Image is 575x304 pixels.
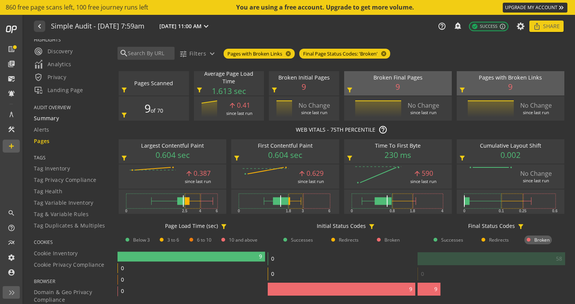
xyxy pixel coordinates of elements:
[438,22,446,30] mat-icon: help_outline
[273,74,335,82] div: Broken Initial Pages
[8,90,15,97] mat-icon: notifications_active
[441,209,443,213] text: 4
[389,209,395,213] text: 0.8
[233,154,240,162] mat-icon: filter_alt
[121,86,128,94] mat-icon: filter_alt
[302,209,304,213] text: 3
[196,86,203,94] mat-icon: filter_alt
[212,86,246,97] span: 1.613 sec
[199,209,202,213] text: 4
[8,142,15,150] mat-icon: add
[286,209,291,213] text: 1.8
[229,102,236,109] mat-icon: arrow_upward
[151,107,163,115] span: of 70
[8,111,15,118] mat-icon: architecture
[529,21,564,32] button: Share
[127,49,173,57] input: Search By URL
[378,51,388,57] mat-icon: cancel
[6,3,148,12] span: 860 free page scans left, 100 free journey runs left
[459,86,466,94] mat-icon: filter_alt
[413,170,421,177] mat-icon: arrow_upward
[197,237,211,243] span: 6 to 10
[406,178,440,185] div: since last run
[8,60,15,68] mat-icon: library_books
[122,80,185,88] div: Pages Scanned
[8,75,15,83] mat-icon: mark_email_read
[396,81,400,93] span: 9
[34,288,108,304] span: Domain & Geo Privacy Compliance
[534,237,550,243] span: Broken
[34,261,105,269] span: Cookie Privacy Compliance
[346,154,353,162] mat-icon: filter_alt
[121,276,124,283] text: 0
[499,23,506,30] mat-icon: info_outline
[271,255,274,262] text: 0
[133,237,150,243] span: Below 3
[299,101,330,110] div: No Change
[236,3,415,12] div: You are using a free account. Upgrade to get more volume.
[34,47,43,56] mat-icon: radar
[122,142,222,150] div: Largest Contentful Paint
[499,209,504,213] text: 0.1
[503,3,567,13] a: UPGRADE MY ACCOUNT
[519,209,527,213] text: 0.25
[176,47,220,60] button: Filters
[145,100,151,116] span: 9
[328,209,330,213] text: 6
[34,239,108,245] span: COOKIES
[259,253,262,260] text: 9
[222,110,256,116] div: since last run
[34,60,71,69] span: Analytics
[208,49,217,58] mat-icon: expand_more
[500,150,521,161] span: 0.002
[222,47,392,60] mat-chip-listbox: Currently applied filters
[461,142,561,150] div: Cumulative Layout Shift
[520,101,552,110] div: No Change
[202,22,211,31] mat-icon: expand_more
[34,37,108,43] span: HIGHLIGHTS
[271,86,278,94] mat-icon: filter_alt
[227,50,282,57] span: Pages with Broken Links
[297,110,332,116] div: since last run
[216,209,218,213] text: 6
[182,209,187,213] text: 2.5
[8,254,15,261] mat-icon: settings
[520,169,552,178] div: No Change
[410,209,415,213] text: 1.8
[34,176,97,184] span: Tag Privacy Compliance
[194,169,211,178] div: 0.387
[159,22,202,30] span: [DATE] 11:00 AM
[406,110,440,116] div: since last run
[8,126,15,133] mat-icon: construction
[519,110,553,116] div: since last run
[533,22,541,30] mat-icon: ios_share
[181,178,215,185] div: since last run
[8,209,15,217] mat-icon: search
[119,49,127,58] mat-icon: search
[121,154,128,162] mat-icon: filter_alt
[34,86,43,95] mat-icon: important_devices
[463,209,465,213] text: 0
[454,22,461,29] mat-icon: add_alert
[459,154,466,162] mat-icon: filter_alt
[317,222,366,230] div: Initial Status Codes
[508,81,513,93] span: 9
[422,169,433,178] div: 590
[156,150,190,161] span: 0.604 sec
[346,86,353,94] mat-icon: filter_alt
[229,237,257,243] span: 10 and above
[34,154,108,161] span: TAGS
[461,74,561,82] div: Pages with Broken Links
[8,239,15,247] mat-icon: multiline_chart
[165,222,218,230] div: Page Load Time (sec)
[384,237,400,243] span: Broken
[34,86,83,95] span: Landing Page
[34,222,105,229] span: Tag Duplicates & Multiples
[125,209,127,213] text: 0
[291,237,313,243] span: Successes
[408,101,439,110] div: No Change
[472,23,478,30] mat-icon: check_circle
[556,255,562,262] text: 58
[235,142,335,150] div: First Contentful Paint
[34,73,66,82] span: Privacy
